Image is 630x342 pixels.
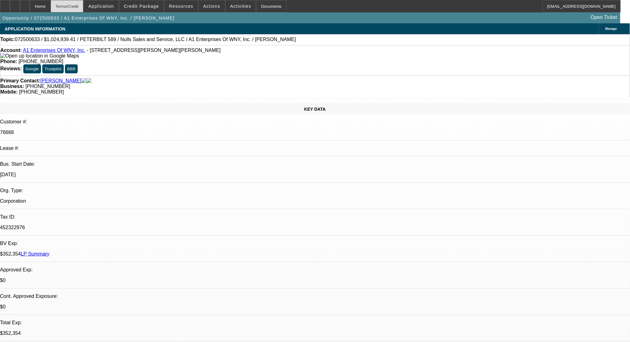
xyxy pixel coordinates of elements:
[304,107,326,112] span: KEY DATA
[0,48,22,53] strong: Account:
[2,16,175,21] span: Opportunity / 072500633 / A1 Enterprises Of WNY, Inc. / [PERSON_NAME]
[0,89,18,95] strong: Mobile:
[40,78,81,84] a: [PERSON_NAME]
[86,78,91,84] img: linkedin-icon.png
[119,0,164,12] button: Credit Package
[19,89,64,95] span: [PHONE_NUMBER]
[42,64,63,73] button: Trustpilot
[230,4,251,9] span: Activities
[199,0,225,12] button: Actions
[164,0,198,12] button: Resources
[203,4,220,9] span: Actions
[81,78,86,84] img: facebook-icon.png
[23,48,85,53] a: A1 Enterprises Of WNY, Inc.
[0,84,24,89] strong: Business:
[124,4,159,9] span: Credit Package
[25,84,70,89] span: [PHONE_NUMBER]
[0,59,17,64] strong: Phone:
[588,12,620,23] a: Open Ticket
[21,251,49,256] a: LP Summary
[19,59,63,64] span: [PHONE_NUMBER]
[5,26,65,31] span: APPLICATION INFORMATION
[15,37,296,42] span: 072500633 / $1,024,939.41 / PETERBILT 589 / Nulls Sales and Service, LLC / A1 Enterprises Of WNY,...
[65,64,78,73] button: BBB
[87,48,221,53] span: - [STREET_ADDRESS][PERSON_NAME][PERSON_NAME]
[0,37,15,42] strong: Topic:
[0,66,22,71] strong: Reviews:
[0,53,79,59] img: Open up location in Google Maps
[605,27,617,30] span: Manage
[84,0,118,12] button: Application
[0,53,79,58] a: View Google Maps
[23,64,41,73] button: Google
[88,4,114,9] span: Application
[0,78,40,84] strong: Primary Contact:
[169,4,193,9] span: Resources
[226,0,256,12] button: Activities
